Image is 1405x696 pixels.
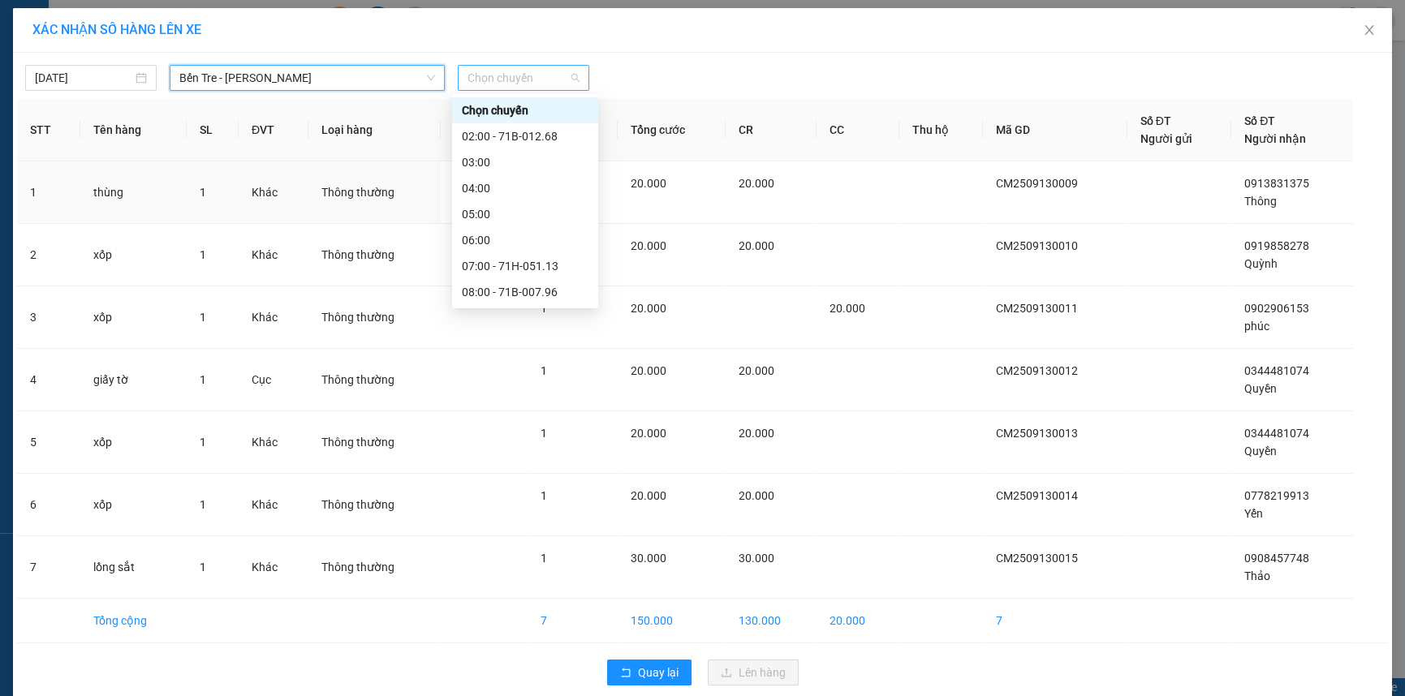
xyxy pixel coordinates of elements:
[638,664,679,681] span: Quay lại
[528,599,618,643] td: 7
[452,97,598,123] div: Chọn chuyến
[739,177,774,190] span: 20.000
[1347,8,1392,54] button: Close
[239,411,308,474] td: Khác
[179,66,435,90] span: Bến Tre - Hồ Chí Minh
[32,22,201,37] span: XÁC NHẬN SỐ HÀNG LÊN XE
[462,179,588,197] div: 04:00
[200,248,206,261] span: 1
[739,552,774,565] span: 30.000
[239,474,308,536] td: Khác
[739,427,774,440] span: 20.000
[631,427,666,440] span: 20.000
[200,561,206,574] span: 1
[607,659,692,685] button: rollbackQuay lại
[541,489,547,502] span: 1
[17,474,80,536] td: 6
[1244,569,1270,582] span: Thảo
[239,99,308,161] th: ĐVT
[983,599,1127,643] td: 7
[154,97,320,114] div: Huyền Trân
[817,99,899,161] th: CC
[17,411,80,474] td: 5
[17,161,80,224] td: 1
[468,66,580,90] span: Chọn chuyến
[1244,320,1269,333] span: phúc
[541,302,547,315] span: 1
[308,536,441,599] td: Thông thường
[1244,445,1277,458] span: Quyền
[830,302,865,315] span: 20.000
[1140,132,1192,145] span: Người gửi
[1244,257,1278,270] span: Quỳnh
[462,283,588,301] div: 08:00 - 71B-007.96
[726,99,817,161] th: CR
[1244,114,1275,127] span: Số ĐT
[200,373,206,386] span: 1
[308,99,441,161] th: Loại hàng
[462,153,588,171] div: 03:00
[200,436,206,449] span: 1
[631,302,666,315] span: 20.000
[1140,114,1171,127] span: Số ĐT
[462,257,588,275] div: 07:00 - 71H-051.13
[817,599,899,643] td: 20.000
[631,239,666,252] span: 20.000
[239,286,308,349] td: Khác
[80,224,187,286] td: xốp
[462,101,588,119] div: Chọn chuyến
[239,536,308,599] td: Khác
[631,552,666,565] span: 30.000
[17,349,80,411] td: 4
[200,498,206,511] span: 1
[1363,24,1376,37] span: close
[618,599,725,643] td: 150.000
[17,286,80,349] td: 3
[462,205,588,223] div: 05:00
[739,489,774,502] span: 20.000
[200,186,206,199] span: 1
[983,99,1127,161] th: Mã GD
[308,411,441,474] td: Thông thường
[631,177,666,190] span: 20.000
[708,659,799,685] button: uploadLên hàng
[239,224,308,286] td: Khác
[80,411,187,474] td: xốp
[187,99,239,161] th: SL
[239,349,308,411] td: Cục
[996,427,1078,440] span: CM2509130013
[618,99,725,161] th: Tổng cước
[200,311,206,324] span: 1
[154,58,320,77] div: CM2509130012
[17,99,80,161] th: STT
[1244,177,1309,190] span: 0913831375
[996,364,1078,377] span: CM2509130012
[996,177,1078,190] span: CM2509130009
[308,224,441,286] td: Thông thường
[631,489,666,502] span: 20.000
[154,77,320,97] div: [DATE] 08:26
[80,599,187,643] td: Tổng cộng
[239,161,308,224] td: Khác
[166,24,187,47] span: SL
[996,489,1078,502] span: CM2509130014
[17,536,80,599] td: 7
[1244,427,1309,440] span: 0344481074
[80,536,187,599] td: lồng sắt
[1244,552,1309,565] span: 0908457748
[80,161,187,224] td: thùng
[308,349,441,411] td: Thông thường
[996,552,1078,565] span: CM2509130015
[426,73,436,83] span: down
[35,69,132,87] input: 13/09/2025
[80,99,187,161] th: Tên hàng
[739,239,774,252] span: 20.000
[1244,382,1277,395] span: Quyền
[899,99,983,161] th: Thu hộ
[1244,507,1263,520] span: Yến
[462,231,588,249] div: 06:00
[726,599,817,643] td: 130.000
[1244,302,1309,315] span: 0902906153
[541,552,547,565] span: 1
[739,364,774,377] span: 20.000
